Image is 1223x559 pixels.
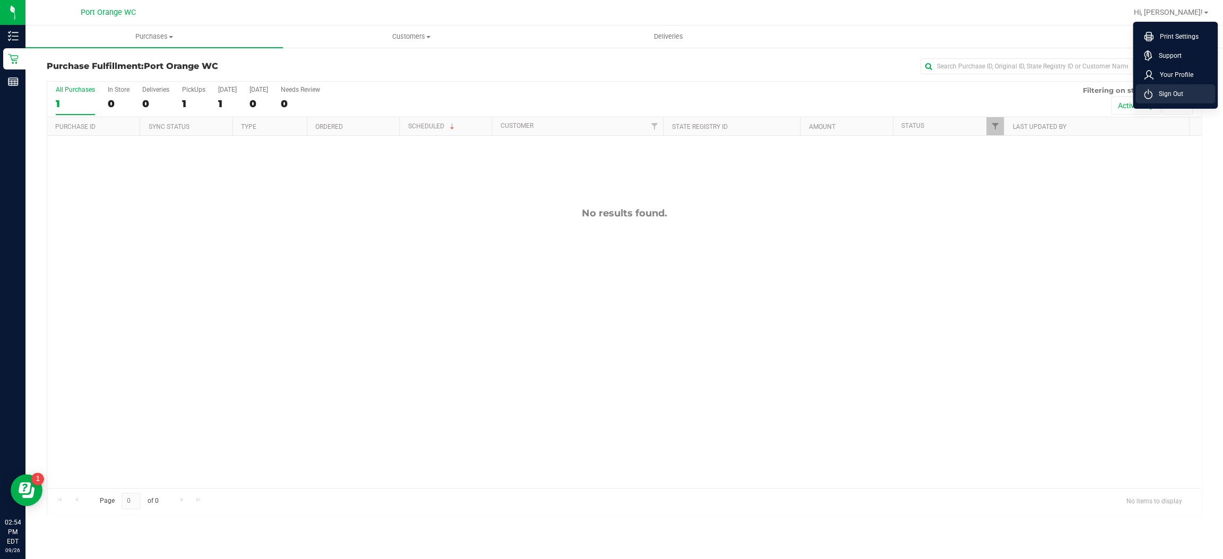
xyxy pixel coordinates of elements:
div: [DATE] [218,86,237,93]
p: 09/26 [5,546,21,554]
span: Port Orange WC [81,8,136,17]
span: Customers [283,32,540,41]
button: Active only [1111,97,1160,115]
inline-svg: Reports [8,76,19,87]
a: State Registry ID [672,123,728,130]
div: [DATE] [249,86,268,93]
a: Deliveries [540,25,797,48]
span: Filtering on status: [1083,86,1152,94]
span: Purchases [25,32,283,41]
a: Amount [809,123,836,130]
a: Filter [645,117,663,135]
a: Customers [283,25,540,48]
a: Customer [501,122,533,129]
div: 0 [249,98,268,110]
a: Ordered [315,123,343,130]
span: Port Orange WC [144,61,218,71]
a: Filter [986,117,1004,135]
a: Status [901,122,924,129]
div: Deliveries [142,86,169,93]
span: Print Settings [1153,31,1199,42]
span: Sign Out [1152,89,1183,99]
div: All Purchases [56,86,95,93]
div: Needs Review [281,86,320,93]
span: Hi, [PERSON_NAME]! [1134,8,1203,16]
li: Sign Out [1135,84,1215,103]
span: Page of 0 [91,493,167,509]
a: Sync Status [149,123,190,130]
a: Last Updated By [1012,123,1066,130]
a: Purchases [25,25,283,48]
div: 1 [218,98,237,110]
span: Your Profile [1153,69,1193,80]
iframe: Resource center unread badge [31,473,44,485]
a: Scheduled [408,123,456,130]
inline-svg: Inventory [8,31,19,41]
div: No results found. [47,207,1201,219]
h3: Purchase Fulfillment: [47,62,432,71]
div: 1 [182,98,205,110]
inline-svg: Retail [8,54,19,64]
span: Deliveries [640,32,697,41]
input: Search Purchase ID, Original ID, State Registry ID or Customer Name... [920,58,1133,74]
div: 0 [281,98,320,110]
div: 0 [142,98,169,110]
div: 0 [108,98,130,110]
a: Support [1144,50,1211,61]
p: 02:54 PM EDT [5,518,21,546]
span: Support [1152,50,1182,61]
div: 1 [56,98,95,110]
div: In Store [108,86,130,93]
iframe: Resource center [11,474,42,506]
span: No items to display [1118,493,1191,509]
a: Purchase ID [55,123,96,130]
div: PickUps [182,86,205,93]
a: Type [241,123,256,130]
